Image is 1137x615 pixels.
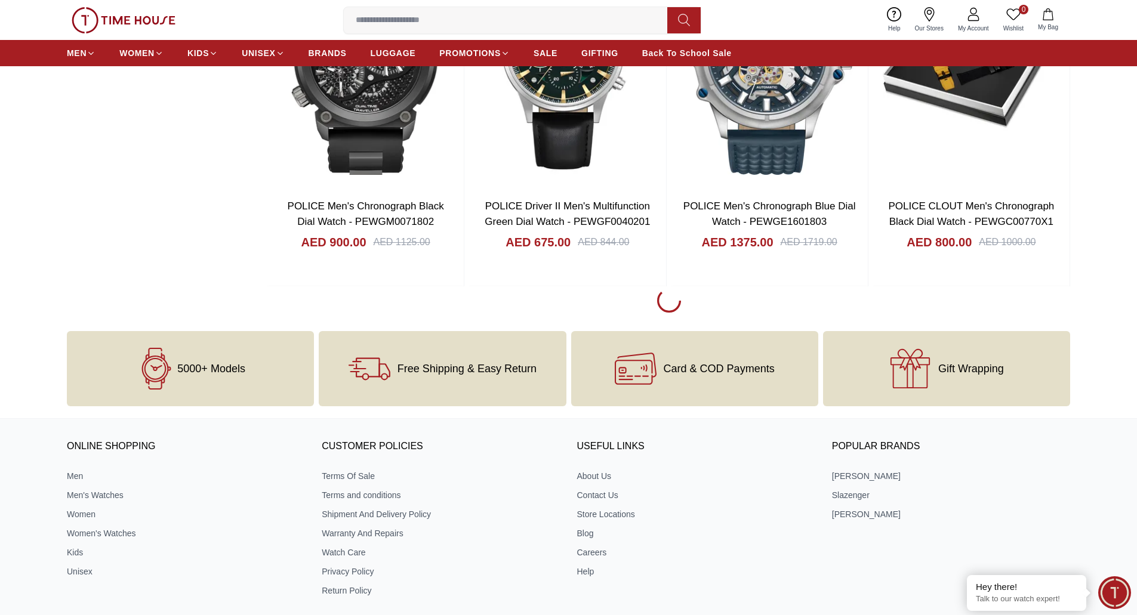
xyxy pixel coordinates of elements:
[119,42,164,64] a: WOMEN
[309,42,347,64] a: BRANDS
[664,363,775,375] span: Card & COD Payments
[67,508,305,520] a: Women
[242,42,284,64] a: UNISEX
[883,24,905,33] span: Help
[577,508,815,520] a: Store Locations
[832,438,1070,456] h3: Popular Brands
[187,42,218,64] a: KIDS
[322,470,560,482] a: Terms Of Sale
[976,581,1077,593] div: Hey there!
[398,363,537,375] span: Free Shipping & Easy Return
[577,438,815,456] h3: USEFUL LINKS
[832,470,1070,482] a: [PERSON_NAME]
[910,24,948,33] span: Our Stores
[832,489,1070,501] a: Slazenger
[1031,6,1065,34] button: My Bag
[1098,576,1131,609] div: Chat Widget
[67,546,305,558] a: Kids
[322,527,560,539] a: Warranty And Repairs
[322,585,560,597] a: Return Policy
[577,489,815,501] a: Contact Us
[322,546,560,558] a: Watch Care
[177,363,245,375] span: 5000+ Models
[309,47,347,59] span: BRANDS
[953,24,994,33] span: My Account
[642,42,732,64] a: Back To School Sale
[322,565,560,577] a: Privacy Policy
[832,508,1070,520] a: [PERSON_NAME]
[683,200,856,227] a: POLICE Men's Chronograph Blue Dial Watch - PEWGE1601803
[485,200,650,227] a: POLICE Driver II Men's Multifunction Green Dial Watch - PEWGF0040201
[67,470,305,482] a: Men
[322,489,560,501] a: Terms and conditions
[976,594,1077,604] p: Talk to our watch expert!
[67,438,305,456] h3: ONLINE SHOPPING
[908,5,951,35] a: Our Stores
[242,47,275,59] span: UNISEX
[577,470,815,482] a: About Us
[701,234,773,251] h4: AED 1375.00
[577,527,815,539] a: Blog
[1033,23,1063,32] span: My Bag
[374,235,430,249] div: AED 1125.00
[1019,5,1028,14] span: 0
[578,235,629,249] div: AED 844.00
[439,42,510,64] a: PROMOTIONS
[187,47,209,59] span: KIDS
[907,234,972,251] h4: AED 800.00
[371,47,416,59] span: LUGGAGE
[938,363,1004,375] span: Gift Wrapping
[577,565,815,577] a: Help
[119,47,155,59] span: WOMEN
[439,47,501,59] span: PROMOTIONS
[67,47,87,59] span: MEN
[67,489,305,501] a: Men's Watches
[288,200,444,227] a: POLICE Men's Chronograph Black Dial Watch - PEWGM0071802
[642,47,732,59] span: Back To School Sale
[72,7,175,33] img: ...
[506,234,571,251] h4: AED 675.00
[322,438,560,456] h3: CUSTOMER POLICIES
[577,546,815,558] a: Careers
[881,5,908,35] a: Help
[581,42,618,64] a: GIFTING
[371,42,416,64] a: LUGGAGE
[67,565,305,577] a: Unisex
[996,5,1031,35] a: 0Wishlist
[322,508,560,520] a: Shipment And Delivery Policy
[979,235,1036,249] div: AED 1000.00
[534,42,557,64] a: SALE
[781,235,837,249] div: AED 1719.00
[534,47,557,59] span: SALE
[301,234,366,251] h4: AED 900.00
[67,527,305,539] a: Women's Watches
[581,47,618,59] span: GIFTING
[999,24,1028,33] span: Wishlist
[888,200,1054,227] a: POLICE CLOUT Men's Chronograph Black Dial Watch - PEWGC00770X1
[67,42,95,64] a: MEN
